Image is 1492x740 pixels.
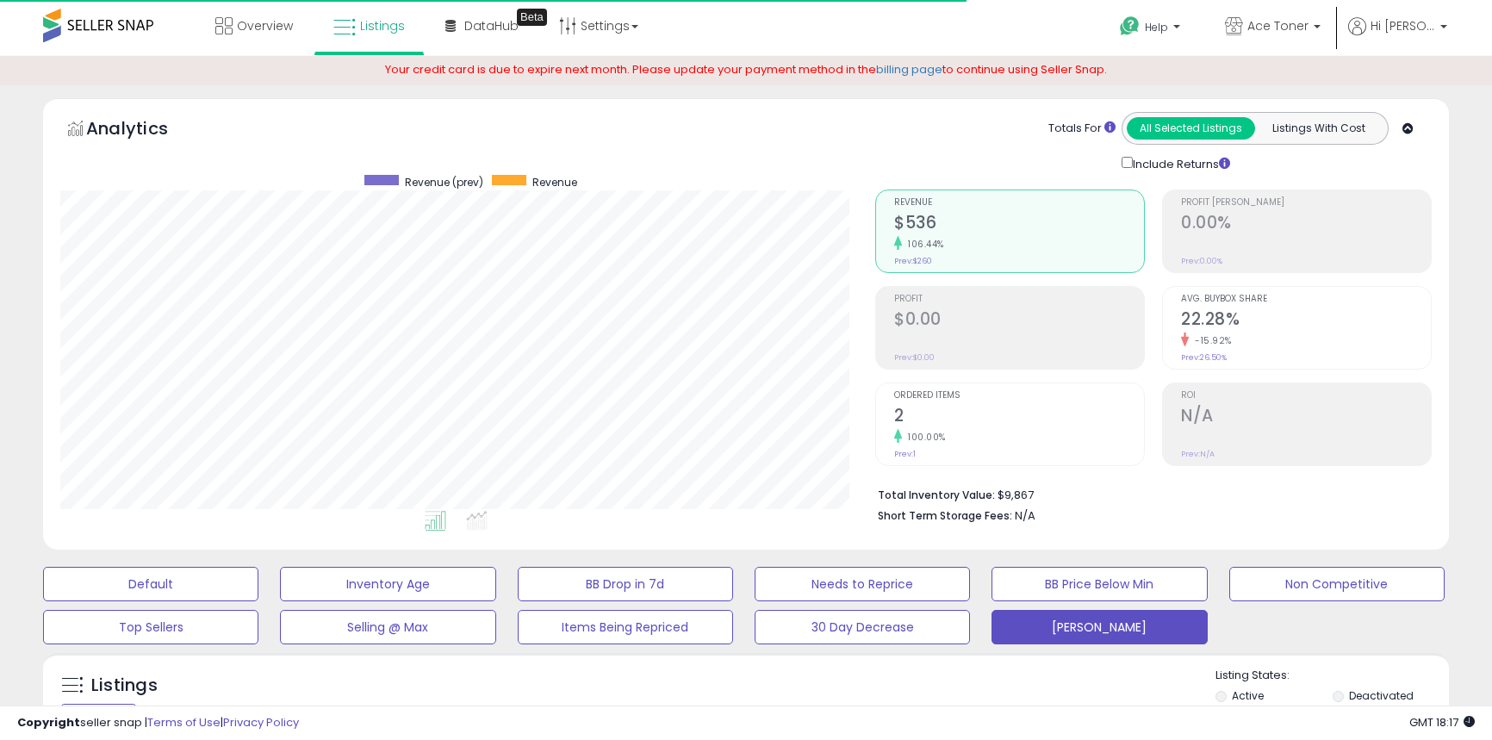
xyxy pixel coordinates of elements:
button: Inventory Age [280,567,495,601]
small: Prev: $260 [894,256,932,266]
b: Short Term Storage Fees: [878,508,1012,523]
span: Help [1145,20,1168,34]
span: Hi [PERSON_NAME] [1371,17,1435,34]
span: Revenue [894,198,1144,208]
span: Profit [PERSON_NAME] [1181,198,1431,208]
li: $9,867 [878,483,1419,504]
small: Prev: N/A [1181,449,1215,459]
a: billing page [876,61,942,78]
span: ROI [1181,391,1431,401]
h2: 0.00% [1181,213,1431,236]
span: Profit [894,295,1144,304]
div: Tooltip anchor [517,9,547,26]
small: Prev: 1 [894,449,916,459]
span: Avg. Buybox Share [1181,295,1431,304]
button: Default [43,567,258,601]
span: Revenue [532,175,577,190]
small: 106.44% [902,238,944,251]
small: Prev: 0.00% [1181,256,1222,266]
small: -15.92% [1189,334,1232,347]
button: 30 Day Decrease [755,610,970,644]
button: Items Being Repriced [518,610,733,644]
h2: $0.00 [894,309,1144,333]
a: Help [1106,3,1197,56]
span: Listings [360,17,405,34]
button: Top Sellers [43,610,258,644]
span: DataHub [464,17,519,34]
button: All Selected Listings [1127,117,1255,140]
span: N/A [1015,507,1035,524]
p: Listing States: [1215,668,1449,684]
button: Needs to Reprice [755,567,970,601]
span: 2025-09-11 18:17 GMT [1409,714,1475,731]
h2: $536 [894,213,1144,236]
span: Your credit card is due to expire next month. Please update your payment method in the to continu... [385,61,1107,78]
div: Include Returns [1109,153,1251,173]
button: BB Price Below Min [992,567,1207,601]
div: Totals For [1048,121,1116,137]
div: seller snap | | [17,715,299,731]
label: Active [1232,688,1264,703]
strong: Copyright [17,714,80,731]
h2: N/A [1181,406,1431,429]
h2: 22.28% [1181,309,1431,333]
span: Revenue (prev) [405,175,483,190]
button: [PERSON_NAME] [992,610,1207,644]
small: 100.00% [902,431,946,444]
button: Selling @ Max [280,610,495,644]
small: Prev: $0.00 [894,352,935,363]
b: Total Inventory Value: [878,488,995,502]
i: Get Help [1119,16,1141,37]
h2: 2 [894,406,1144,429]
span: Ordered Items [894,391,1144,401]
span: Overview [237,17,293,34]
h5: Listings [91,674,158,698]
small: Prev: 26.50% [1181,352,1227,363]
h5: Analytics [86,116,202,145]
a: Privacy Policy [223,714,299,731]
button: Non Competitive [1229,567,1445,601]
a: Terms of Use [147,714,221,731]
button: Listings With Cost [1254,117,1383,140]
span: Ace Toner [1247,17,1309,34]
a: Hi [PERSON_NAME] [1348,17,1447,56]
button: BB Drop in 7d [518,567,733,601]
label: Deactivated [1349,688,1414,703]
